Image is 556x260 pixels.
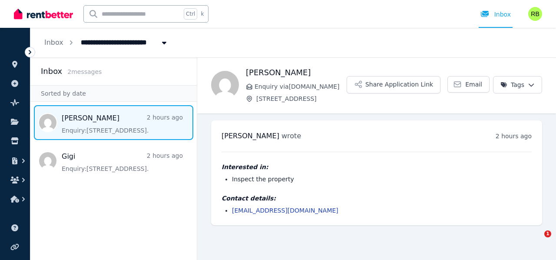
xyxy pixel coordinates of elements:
[184,8,197,20] span: Ctrl
[480,10,511,19] div: Inbox
[256,94,347,103] span: [STREET_ADDRESS]
[493,76,542,93] button: Tags
[211,71,239,99] img: Rory Scobbie
[44,38,63,47] a: Inbox
[30,85,197,102] div: Sorted by date
[232,175,532,183] li: Inspect the property
[41,65,62,77] h2: Inbox
[347,76,440,93] button: Share Application Link
[62,151,183,173] a: Gigi2 hours agoEnquiry:[STREET_ADDRESS].
[222,194,532,203] h4: Contact details:
[222,132,279,140] span: [PERSON_NAME]
[281,132,301,140] span: wrote
[201,10,204,17] span: k
[528,7,542,21] img: Rosemary Balcomb
[30,28,182,57] nav: Breadcrumb
[255,82,347,91] span: Enquiry via [DOMAIN_NAME]
[496,133,532,140] time: 2 hours ago
[465,80,482,89] span: Email
[14,7,73,20] img: RentBetter
[500,80,524,89] span: Tags
[246,67,347,79] h1: [PERSON_NAME]
[67,68,102,75] span: 2 message s
[222,163,532,171] h4: Interested in:
[447,76,490,93] a: Email
[30,102,197,182] nav: Message list
[544,230,551,237] span: 1
[526,230,547,251] iframe: Intercom live chat
[232,207,338,214] a: [EMAIL_ADDRESS][DOMAIN_NAME]
[62,113,183,135] a: [PERSON_NAME]2 hours agoEnquiry:[STREET_ADDRESS].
